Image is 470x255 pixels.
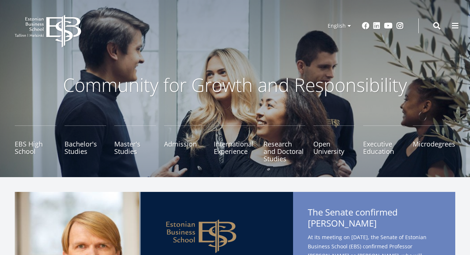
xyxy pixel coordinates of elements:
[264,125,305,162] a: Research and Doctoral Studies
[363,125,405,162] a: Executive Education
[308,207,441,242] span: The Senate confirmed [PERSON_NAME]
[40,74,431,96] p: Community for Growth and Responsibility
[65,125,106,162] a: Bachelor's Studies
[15,125,56,162] a: EBS High School
[384,22,393,30] a: Youtube
[214,125,255,162] a: International Experience
[362,22,369,30] a: Facebook
[413,125,455,162] a: Microdegrees
[114,125,156,162] a: Master's Studies
[396,22,404,30] a: Instagram
[373,22,380,30] a: Linkedin
[164,125,206,162] a: Admission
[313,125,355,162] a: Open University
